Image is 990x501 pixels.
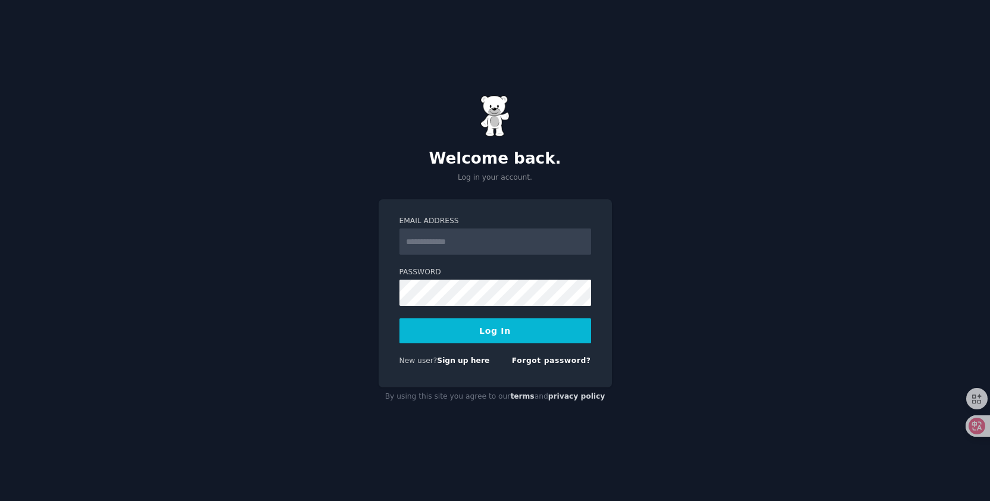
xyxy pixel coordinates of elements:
a: terms [510,392,534,400]
button: Log In [399,318,591,343]
span: New user? [399,356,438,365]
p: Log in your account. [379,173,612,183]
h2: Welcome back. [379,149,612,168]
label: Password [399,267,591,278]
img: Gummy Bear [480,95,510,137]
a: Forgot password? [512,356,591,365]
a: Sign up here [437,356,489,365]
label: Email Address [399,216,591,227]
div: By using this site you agree to our and [379,387,612,406]
a: privacy policy [548,392,605,400]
